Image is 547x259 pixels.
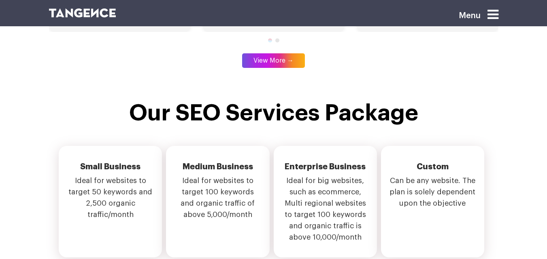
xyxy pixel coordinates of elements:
[174,175,261,227] p: Ideal for websites to target 100 keywords and organic traffic of above 5,000/month
[389,175,476,215] p: Can be any website. The plan is solely dependent upon the objective
[282,162,369,175] h2: Enterprise Business
[174,162,261,175] h2: Medium Business
[389,162,476,175] h2: Custom
[67,175,154,227] p: Ideal for websites to target 50 keywords and 2,500 organic traffic/month
[268,38,272,42] span: Go to slide 1
[242,53,305,68] a: View More →
[49,8,116,17] img: logo SVG
[275,38,279,42] span: Go to slide 2
[49,101,498,126] h4: Our SEO Services Package
[67,162,154,175] h2: Small Business
[282,175,369,249] p: Ideal for big websites, such as ecommerce, Multi regional websites to target 100 keywords and org...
